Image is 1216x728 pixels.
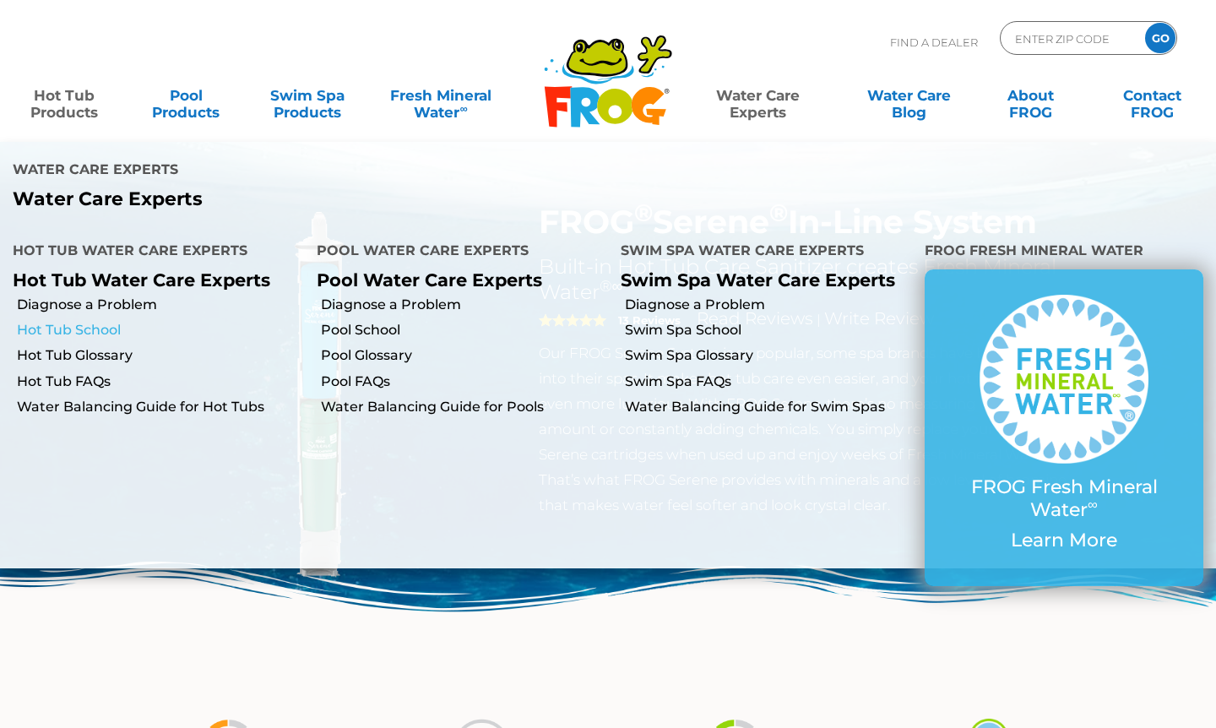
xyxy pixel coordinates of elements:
[13,155,595,188] h4: Water Care Experts
[621,236,899,269] h4: Swim Spa Water Care Experts
[925,236,1203,269] h4: FROG Fresh Mineral Water
[625,296,912,314] a: Diagnose a Problem
[17,79,111,112] a: Hot TubProducts
[13,188,595,210] p: Water Care Experts
[1013,26,1127,51] input: Zip Code Form
[459,102,467,115] sup: ∞
[260,79,355,112] a: Swim SpaProducts
[17,398,304,416] a: Water Balancing Guide for Hot Tubs
[958,295,1170,560] a: FROG Fresh Mineral Water∞ Learn More
[138,79,233,112] a: PoolProducts
[321,321,608,340] a: Pool School
[681,79,834,112] a: Water CareExperts
[890,21,978,63] p: Find A Dealer
[625,398,912,416] a: Water Balancing Guide for Swim Spas
[17,296,304,314] a: Diagnose a Problem
[958,530,1170,551] p: Learn More
[317,236,595,269] h4: Pool Water Care Experts
[321,398,608,416] a: Water Balancing Guide for Pools
[861,79,956,112] a: Water CareBlog
[17,321,304,340] a: Hot Tub School
[321,346,608,365] a: Pool Glossary
[13,269,270,291] a: Hot Tub Water Care Experts
[1105,79,1199,112] a: ContactFROG
[621,269,895,291] a: Swim Spa Water Care Experts
[17,372,304,391] a: Hot Tub FAQs
[1088,496,1098,513] sup: ∞
[983,79,1078,112] a: AboutFROG
[382,79,500,112] a: Fresh MineralWater∞
[625,346,912,365] a: Swim Spa Glossary
[1145,23,1175,53] input: GO
[321,296,608,314] a: Diagnose a Problem
[317,269,542,291] a: Pool Water Care Experts
[13,236,291,269] h4: Hot Tub Water Care Experts
[958,476,1170,521] p: FROG Fresh Mineral Water
[625,321,912,340] a: Swim Spa School
[321,372,608,391] a: Pool FAQs
[625,372,912,391] a: Swim Spa FAQs
[17,346,304,365] a: Hot Tub Glossary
